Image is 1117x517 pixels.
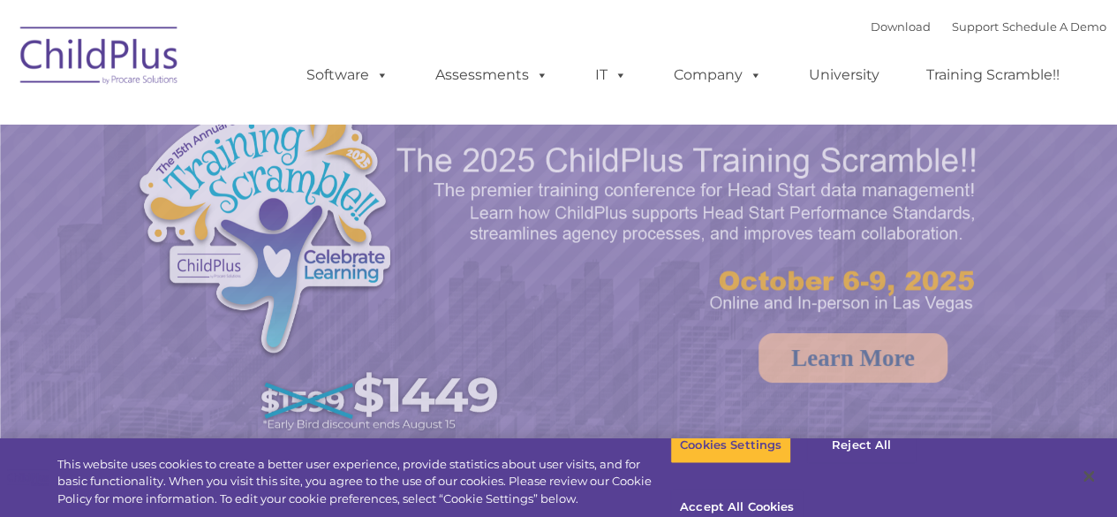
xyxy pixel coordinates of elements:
a: Company [656,57,780,93]
button: Close [1069,457,1108,496]
button: Cookies Settings [670,427,791,464]
a: Support [952,19,999,34]
img: ChildPlus by Procare Solutions [11,14,188,103]
button: Reject All [806,427,917,464]
a: Software [289,57,406,93]
a: Schedule A Demo [1002,19,1106,34]
a: Training Scramble!! [909,57,1077,93]
font: | [871,19,1106,34]
div: This website uses cookies to create a better user experience, provide statistics about user visit... [57,456,670,508]
a: Download [871,19,931,34]
a: IT [577,57,645,93]
a: Learn More [759,333,947,383]
a: Assessments [418,57,566,93]
a: University [791,57,897,93]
